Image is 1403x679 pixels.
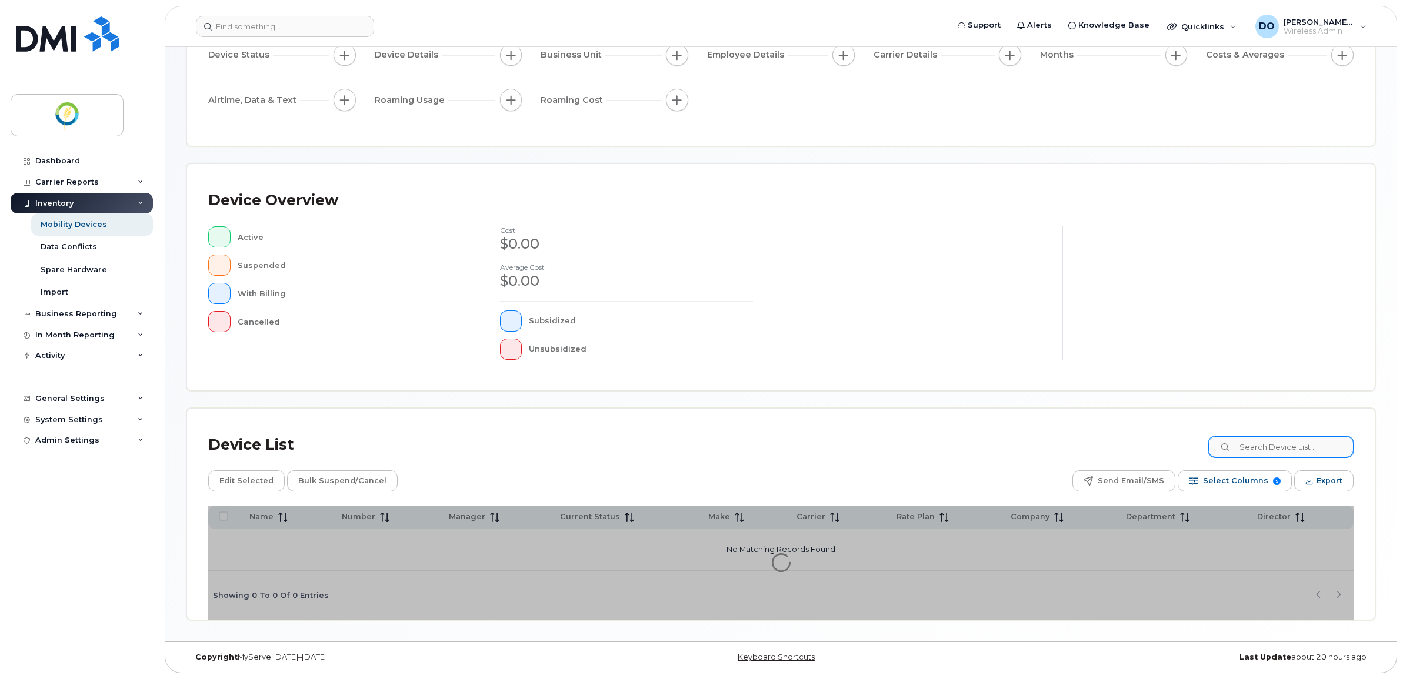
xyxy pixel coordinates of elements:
[1317,472,1342,490] span: Export
[375,49,442,61] span: Device Details
[1027,19,1052,31] span: Alerts
[1203,472,1268,490] span: Select Columns
[500,226,753,234] h4: cost
[208,49,273,61] span: Device Status
[1078,19,1149,31] span: Knowledge Base
[707,49,788,61] span: Employee Details
[238,255,462,276] div: Suspended
[1159,15,1245,38] div: Quicklinks
[979,653,1375,662] div: about 20 hours ago
[195,653,238,661] strong: Copyright
[1181,22,1224,31] span: Quicklinks
[238,226,462,247] div: Active
[1009,14,1060,37] a: Alerts
[208,470,285,491] button: Edit Selected
[1206,49,1288,61] span: Costs & Averages
[949,14,1009,37] a: Support
[219,472,274,490] span: Edit Selected
[500,234,753,254] div: $0.00
[500,271,753,291] div: $0.00
[1060,14,1158,37] a: Knowledge Base
[1273,477,1281,485] span: 9
[529,339,752,360] div: Unsubsidized
[1208,436,1354,457] input: Search Device List ...
[1098,472,1164,490] span: Send Email/SMS
[186,653,583,662] div: MyServe [DATE]–[DATE]
[541,49,605,61] span: Business Unit
[238,311,462,332] div: Cancelled
[208,430,294,460] div: Device List
[1072,470,1175,491] button: Send Email/SMS
[529,310,752,332] div: Subsidized
[968,19,1001,31] span: Support
[541,94,606,106] span: Roaming Cost
[287,470,398,491] button: Bulk Suspend/Cancel
[1239,653,1291,661] strong: Last Update
[1178,470,1292,491] button: Select Columns 9
[196,16,374,37] input: Find something...
[1247,15,1375,38] div: Dickson-Isu, Olugbenga
[208,94,300,106] span: Airtime, Data & Text
[874,49,941,61] span: Carrier Details
[208,185,338,216] div: Device Overview
[1284,17,1354,26] span: [PERSON_NAME], [PERSON_NAME]
[375,94,448,106] span: Roaming Usage
[298,472,386,490] span: Bulk Suspend/Cancel
[238,283,462,304] div: With Billing
[1259,19,1275,34] span: DO
[1040,49,1077,61] span: Months
[1294,470,1354,491] button: Export
[500,263,753,271] h4: Average cost
[1284,26,1354,36] span: Wireless Admin
[738,653,815,661] a: Keyboard Shortcuts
